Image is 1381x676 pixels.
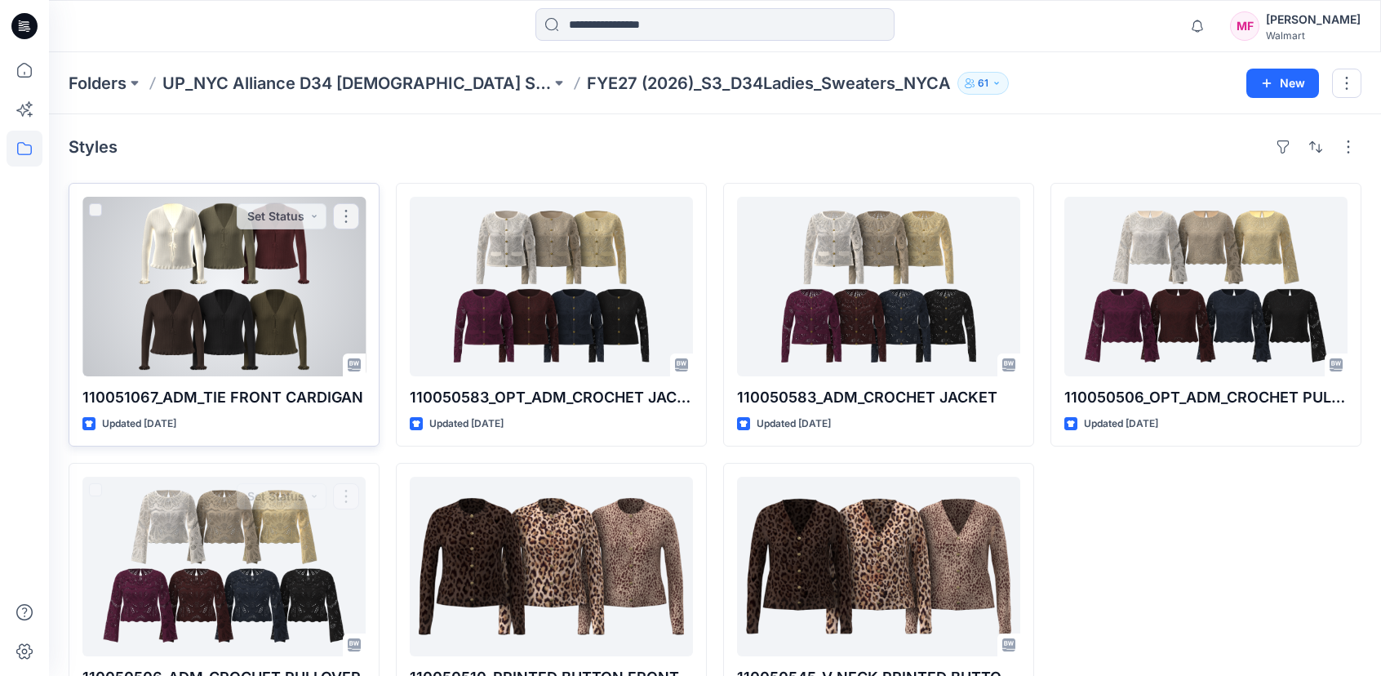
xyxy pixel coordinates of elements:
a: 110050545_V NECK PRINTED BUTTON FRONT CARDIGAN [737,477,1020,656]
button: New [1246,69,1319,98]
div: MF [1230,11,1259,41]
a: 110050510_PRINTED BUTTON FRONT CARDIGAN [410,477,693,656]
div: [PERSON_NAME] [1266,10,1361,29]
p: Updated [DATE] [429,416,504,433]
a: 110050583_OPT_ADM_CROCHET JACKET [410,197,693,376]
p: 110050583_ADM_CROCHET JACKET [737,386,1020,409]
p: Updated [DATE] [102,416,176,433]
p: 110050506_OPT_ADM_CROCHET PULLOVER [1064,386,1348,409]
a: 110050506_ADM_CROCHET PULLOVER [82,477,366,656]
p: 110051067_ADM_TIE FRONT CARDIGAN [82,386,366,409]
button: 61 [957,72,1009,95]
p: 110050583_OPT_ADM_CROCHET JACKET [410,386,693,409]
a: UP_NYC Alliance D34 [DEMOGRAPHIC_DATA] Sweaters [162,72,551,95]
a: 110051067_ADM_TIE FRONT CARDIGAN [82,197,366,376]
div: Walmart [1266,29,1361,42]
p: Updated [DATE] [757,416,831,433]
p: 61 [978,74,988,92]
a: 110050506_OPT_ADM_CROCHET PULLOVER [1064,197,1348,376]
p: Updated [DATE] [1084,416,1158,433]
h4: Styles [69,137,118,157]
p: FYE27 (2026)_S3_D34Ladies_Sweaters_NYCA [587,72,951,95]
a: Folders [69,72,127,95]
a: 110050583_ADM_CROCHET JACKET [737,197,1020,376]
